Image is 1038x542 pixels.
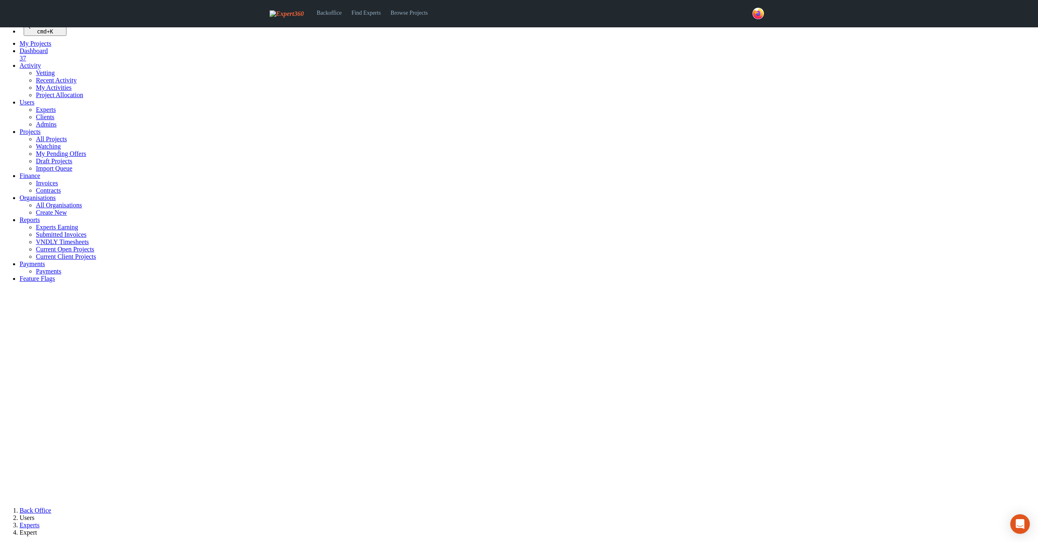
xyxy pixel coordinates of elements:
span: 37 [20,55,26,62]
a: Organisations [20,194,56,201]
a: Vetting [36,69,55,76]
a: Submitted Invoices [36,231,86,238]
a: Clients [36,113,54,120]
button: Quick search... cmd+K [24,21,66,36]
a: Payments [20,260,45,267]
a: Back Office [20,507,51,514]
img: 43c7540e-2bad-45db-b78b-6a21b27032e5-normal.png [752,8,764,19]
a: Draft Projects [36,158,72,164]
kbd: cmd [37,29,46,35]
li: Users [20,514,1035,522]
a: My Projects [20,40,51,47]
a: Finance [20,172,40,179]
div: Open Intercom Messenger [1010,514,1030,534]
a: Experts [36,106,56,113]
a: Activity [20,62,41,69]
a: Project Allocation [36,91,83,98]
a: My Pending Offers [36,150,86,157]
a: All Projects [36,135,67,142]
a: Watching [36,143,61,150]
img: Expert360 [270,10,304,18]
a: Feature Flags [20,275,55,282]
a: Import Queue [36,165,72,172]
kbd: K [50,29,53,35]
span: Dashboard [20,47,48,54]
a: Reports [20,216,40,223]
a: Dashboard 37 [20,47,1035,62]
a: Experts [20,522,40,529]
a: All Organisations [36,202,82,209]
a: Current Client Projects [36,253,96,260]
a: Contracts [36,187,61,194]
a: Recent Activity [36,77,77,84]
a: VNDLY Timesheets [36,238,89,245]
a: Current Open Projects [36,246,94,253]
a: Create New [36,209,67,216]
a: Users [20,99,34,106]
a: Projects [20,128,41,135]
a: Experts Earning [36,224,78,231]
a: My Activities [36,84,72,91]
li: Expert [20,529,1035,536]
a: Invoices [36,180,58,187]
a: Payments [36,268,61,275]
a: Admins [36,121,57,128]
div: + [27,29,63,35]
